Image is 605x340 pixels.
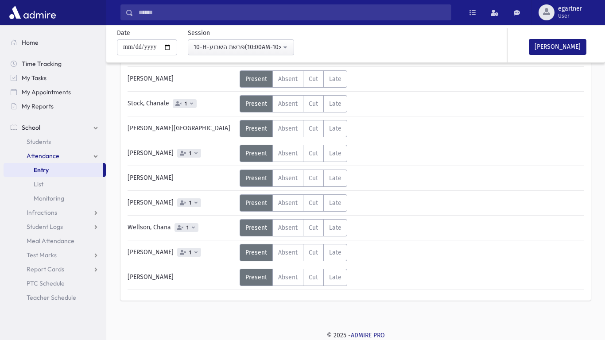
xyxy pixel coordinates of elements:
a: Students [4,135,106,149]
span: Home [22,39,39,46]
span: Present [245,75,267,83]
span: Late [329,75,341,83]
a: PTC Schedule [4,276,106,290]
span: Late [329,199,341,207]
span: Time Tracking [22,60,62,68]
span: Present [245,100,267,108]
span: Cut [309,224,318,232]
a: Attendance [4,149,106,163]
div: Wellson, Chana [123,219,240,236]
span: Present [245,125,267,132]
span: Late [329,174,341,182]
span: Late [329,150,341,157]
label: Session [188,28,210,38]
span: 1 [187,200,193,206]
span: 1 [187,250,193,255]
span: Report Cards [27,265,64,273]
span: Present [245,224,267,232]
span: Present [245,199,267,207]
div: AttTypes [240,145,347,162]
span: Test Marks [27,251,57,259]
a: Report Cards [4,262,106,276]
span: User [558,12,582,19]
span: Cut [309,100,318,108]
span: Present [245,174,267,182]
span: Present [245,274,267,281]
span: List [34,180,43,188]
span: Entry [34,166,49,174]
div: [PERSON_NAME] [123,145,240,162]
a: Infractions [4,205,106,220]
div: [PERSON_NAME] [123,269,240,286]
img: AdmirePro [7,4,58,21]
a: My Tasks [4,71,106,85]
div: 10-H-פרשת השבוע(10:00AM-10:40AM) [194,42,281,52]
div: [PERSON_NAME] [123,70,240,88]
a: School [4,120,106,135]
span: Students [27,138,51,146]
div: AttTypes [240,194,347,212]
span: Cut [309,75,318,83]
span: Teacher Schedule [27,294,76,301]
span: Present [245,150,267,157]
span: Absent [278,75,298,83]
div: [PERSON_NAME] [123,170,240,187]
span: My Reports [22,102,54,110]
span: 1 [185,225,190,231]
span: Cut [309,150,318,157]
span: Cut [309,249,318,256]
button: [PERSON_NAME] [529,39,586,55]
a: My Reports [4,99,106,113]
div: AttTypes [240,70,347,88]
span: Late [329,100,341,108]
div: [PERSON_NAME][GEOGRAPHIC_DATA] [123,120,240,137]
span: Present [245,249,267,256]
button: 10-H-פרשת השבוע(10:00AM-10:40AM) [188,39,294,55]
span: 1 [187,151,193,156]
label: Date [117,28,130,38]
a: Home [4,35,106,50]
span: 1 [183,101,189,107]
a: Monitoring [4,191,106,205]
span: Absent [278,125,298,132]
span: Absent [278,100,298,108]
div: AttTypes [240,120,347,137]
span: PTC Schedule [27,279,65,287]
span: Late [329,249,341,256]
span: Absent [278,199,298,207]
span: My Tasks [22,74,47,82]
div: AttTypes [240,219,347,236]
span: Absent [278,249,298,256]
a: Time Tracking [4,57,106,71]
input: Search [133,4,451,20]
span: Absent [278,274,298,281]
span: Student Logs [27,223,63,231]
div: AttTypes [240,269,347,286]
div: [PERSON_NAME] [123,244,240,261]
a: Test Marks [4,248,106,262]
span: Cut [309,274,318,281]
span: Cut [309,125,318,132]
div: Stock, Chanale [123,95,240,112]
span: Cut [309,199,318,207]
div: [PERSON_NAME] [123,194,240,212]
a: List [4,177,106,191]
div: AttTypes [240,244,347,261]
span: Meal Attendance [27,237,74,245]
div: © 2025 - [120,331,591,340]
span: Infractions [27,209,57,216]
div: AttTypes [240,170,347,187]
span: egartner [558,5,582,12]
a: My Appointments [4,85,106,99]
span: Monitoring [34,194,64,202]
span: Late [329,125,341,132]
span: Absent [278,150,298,157]
span: Absent [278,174,298,182]
span: Late [329,274,341,281]
span: Late [329,224,341,232]
span: Absent [278,224,298,232]
a: Meal Attendance [4,234,106,248]
span: Attendance [27,152,59,160]
span: School [22,124,40,131]
span: My Appointments [22,88,71,96]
